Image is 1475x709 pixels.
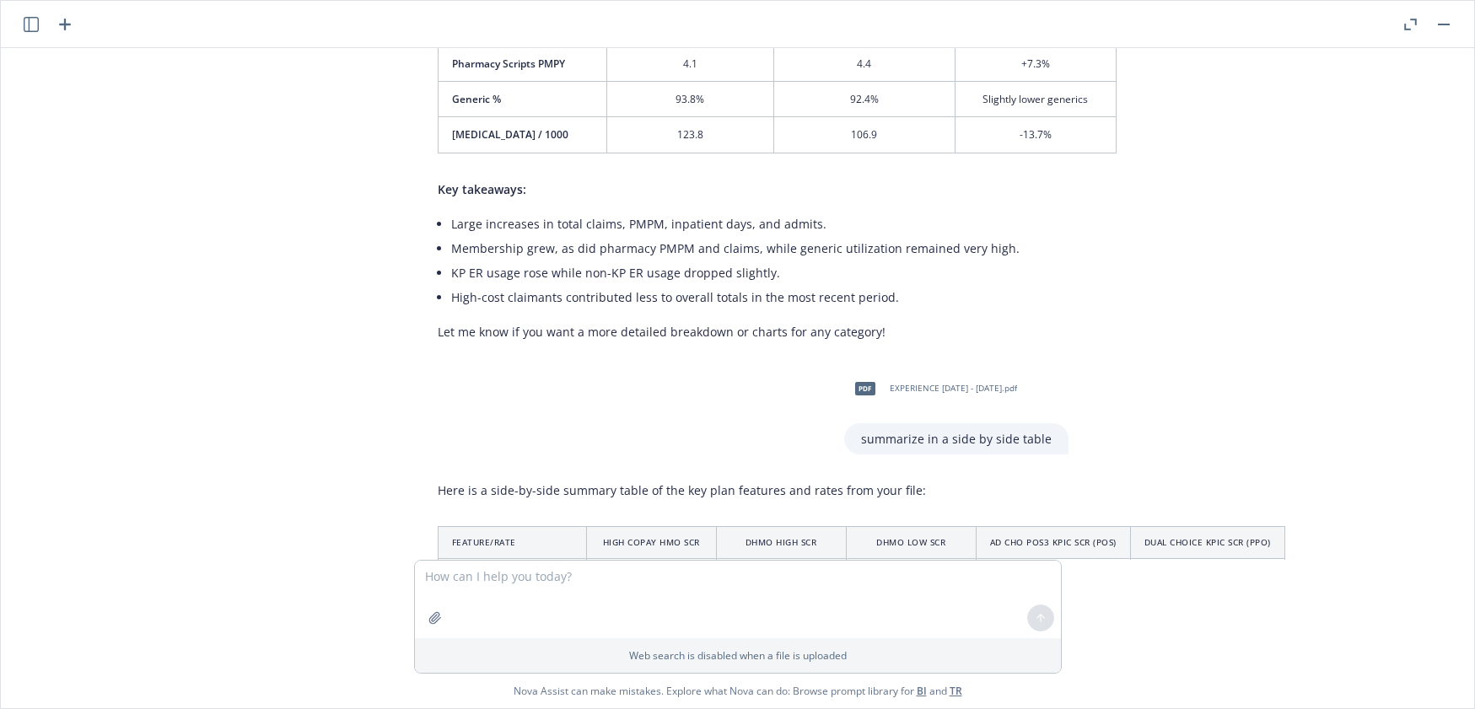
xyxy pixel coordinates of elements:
th: DHMO Low SCR [846,526,976,558]
td: 123.8 [606,117,773,153]
th: DHMO High SCR [716,526,846,558]
td: +7.3% [955,46,1116,82]
td: Region [438,558,586,594]
span: Nova Assist can make mistakes. Explore what Nova can do: Browse prompt library for and [514,674,962,708]
span: Generic % [452,92,501,106]
div: pdfEXPERIENCE [DATE] - [DATE].pdf [844,368,1020,410]
span: [MEDICAL_DATA] / 1000 [452,127,568,142]
td: 106.9 [773,117,955,153]
th: Dual Choice KPIC SCR (PPO) [1130,526,1284,558]
p: summarize in a side by side table [861,430,1052,448]
li: Membership grew, as did pharmacy PMPM and claims, while generic utilization remained very high. [451,236,1117,261]
td: 4.1 [606,46,773,82]
td: [GEOGRAPHIC_DATA] [716,558,846,594]
td: Slightly lower generics [955,82,1116,117]
th: High Copay HMO SCR [586,526,716,558]
td: 92.4% [773,82,955,117]
td: [GEOGRAPHIC_DATA] [976,558,1130,594]
p: Web search is disabled when a file is uploaded [425,648,1051,663]
td: [GEOGRAPHIC_DATA] [846,558,976,594]
td: -13.7% [955,117,1116,153]
span: Pharmacy Scripts PMPY [452,56,565,71]
li: High-cost claimants contributed less to overall totals in the most recent period. [451,285,1117,309]
p: Here is a side-by-side summary table of the key plan features and rates from your file: [438,481,1285,499]
td: 93.8% [606,82,773,117]
a: TR [950,684,962,698]
li: Large increases in total claims, PMPM, inpatient days, and admits. [451,212,1117,236]
td: 4.4 [773,46,955,82]
td: [GEOGRAPHIC_DATA] [586,558,716,594]
span: EXPERIENCE [DATE] - [DATE].pdf [890,383,1017,394]
li: KP ER usage rose while non-KP ER usage dropped slightly. [451,261,1117,285]
span: pdf [855,382,875,395]
td: [GEOGRAPHIC_DATA] [1130,558,1284,594]
th: AD CHO POS3 KPIC SCR (POS) [976,526,1130,558]
span: Key takeaways: [438,181,526,197]
a: BI [917,684,927,698]
p: Let me know if you want a more detailed breakdown or charts for any category! [438,323,1117,341]
th: Feature/Rate [438,526,586,558]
